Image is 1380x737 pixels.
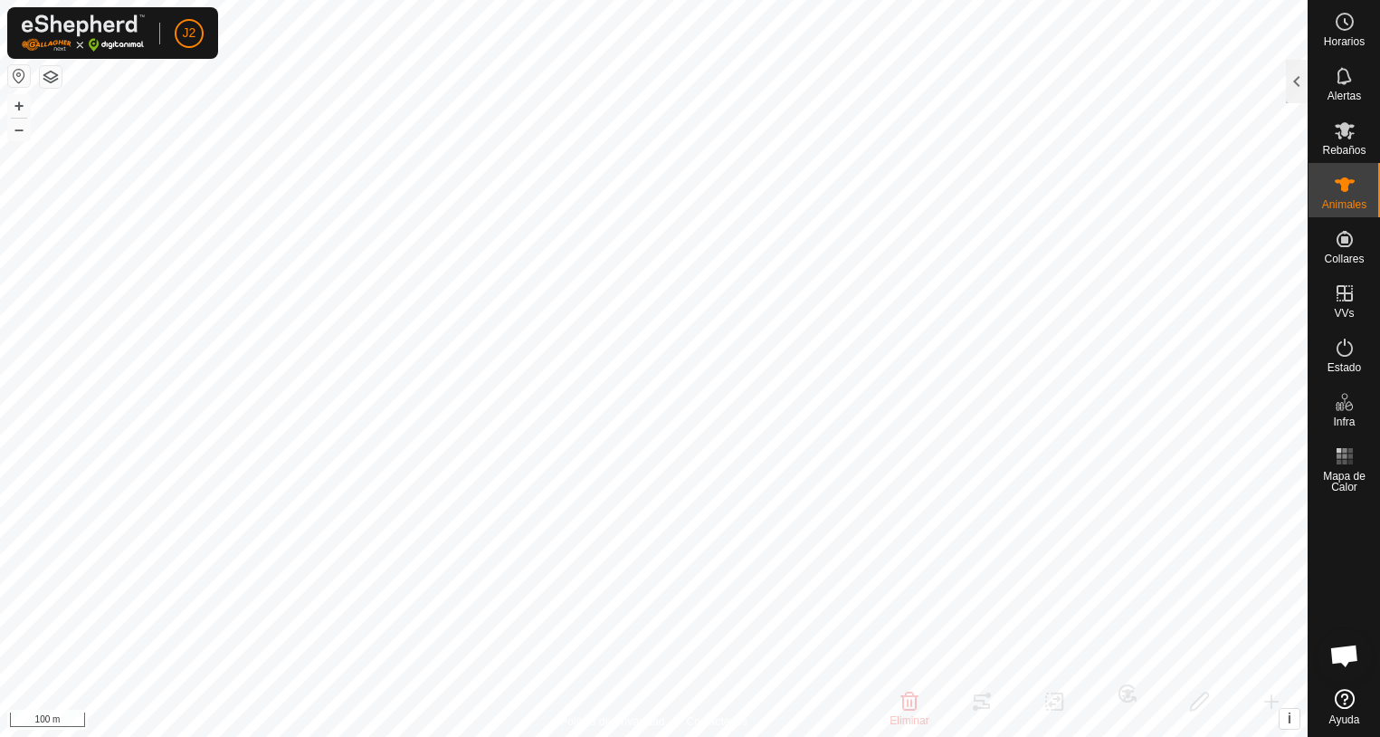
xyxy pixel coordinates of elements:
[40,66,62,88] button: Capas del Mapa
[1333,416,1355,427] span: Infra
[1318,628,1372,683] a: Chat abierto
[1324,36,1365,47] span: Horarios
[1328,362,1361,373] span: Estado
[1329,714,1360,725] span: Ayuda
[1334,308,1354,319] span: VVs
[1288,711,1291,726] span: i
[1309,682,1380,732] a: Ayuda
[8,119,30,140] button: –
[183,24,196,43] span: J2
[560,713,664,730] a: Política de Privacidad
[22,14,145,52] img: Logo Gallagher
[687,713,747,730] a: Contáctenos
[1280,709,1299,729] button: i
[1313,471,1375,493] span: Mapa de Calor
[1324,254,1364,264] span: Collares
[1322,145,1366,156] span: Rebaños
[8,95,30,117] button: +
[1322,199,1366,210] span: Animales
[1328,91,1361,101] span: Alertas
[8,65,30,87] button: Restablecer Mapa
